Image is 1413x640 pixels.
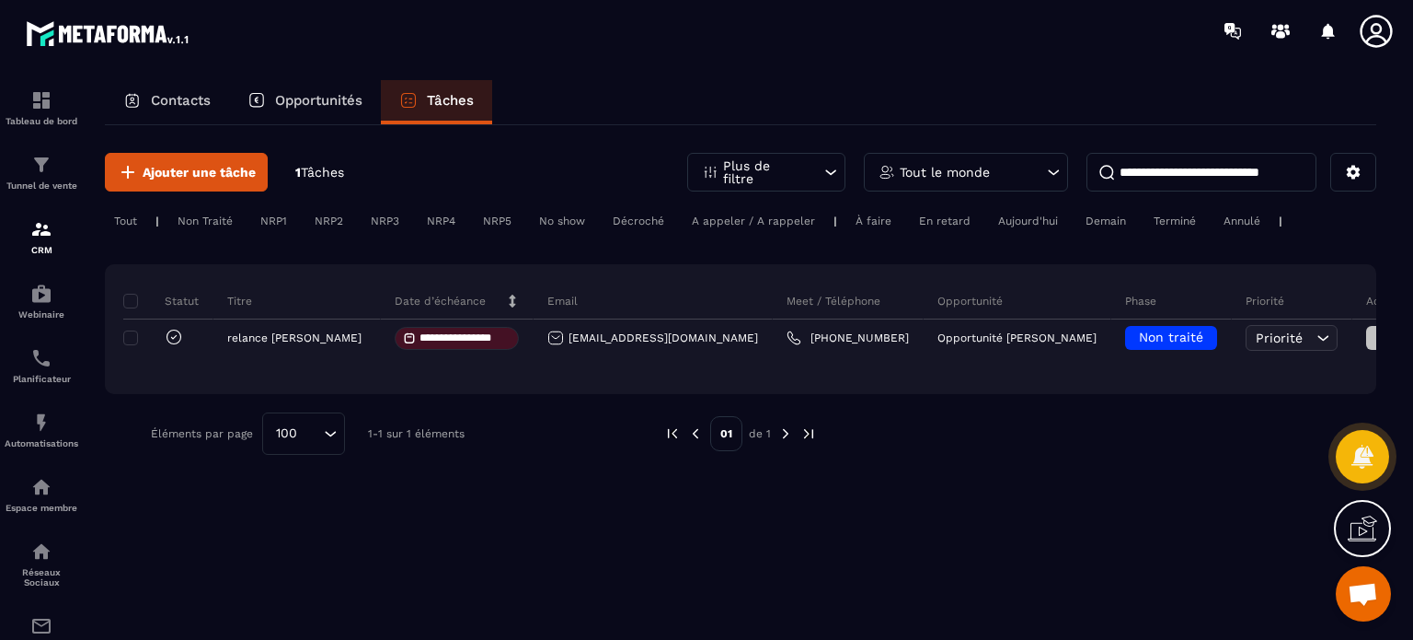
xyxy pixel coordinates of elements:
[833,215,837,227] p: |
[227,332,362,344] p: relance [PERSON_NAME]
[427,92,474,109] p: Tâches
[5,503,78,513] p: Espace membre
[30,154,52,176] img: formation
[687,425,704,442] img: prev
[368,427,465,440] p: 1-1 sur 1 éléments
[1256,331,1303,345] span: Priorité
[301,165,344,180] span: Tâches
[5,333,78,398] a: schedulerschedulerPlanificateur
[1125,294,1156,308] p: Phase
[723,159,804,185] p: Plus de filtre
[777,425,794,442] img: next
[1336,566,1391,622] a: Ouvrir le chat
[30,218,52,240] img: formation
[30,89,52,111] img: formation
[1139,330,1203,344] span: Non traité
[381,80,492,124] a: Tâches
[5,204,78,269] a: formationformationCRM
[143,163,256,181] span: Ajouter une tâche
[937,294,1003,308] p: Opportunité
[5,309,78,320] p: Webinaire
[474,210,521,232] div: NRP5
[5,140,78,204] a: formationformationTunnel de vente
[105,153,268,192] button: Ajouter une tâche
[305,210,352,232] div: NRP2
[304,424,319,444] input: Search for option
[787,331,909,345] a: [PHONE_NUMBER]
[5,567,78,588] p: Réseaux Sociaux
[5,116,78,126] p: Tableau de bord
[989,210,1067,232] div: Aujourd'hui
[5,462,78,527] a: automationsautomationsEspace membre
[937,332,1097,344] p: Opportunité [PERSON_NAME]
[418,210,465,232] div: NRP4
[5,245,78,255] p: CRM
[5,527,78,601] a: social-networksocial-networkRéseaux Sociaux
[30,541,52,563] img: social-network
[664,425,681,442] img: prev
[128,294,199,308] p: Statut
[1279,215,1282,227] p: |
[151,427,253,440] p: Éléments par page
[5,374,78,384] p: Planificateur
[5,438,78,448] p: Automatisations
[710,416,742,451] p: 01
[275,92,362,109] p: Opportunités
[30,615,52,637] img: email
[295,164,344,181] p: 1
[787,294,880,308] p: Meet / Téléphone
[270,424,304,444] span: 100
[1076,210,1135,232] div: Demain
[151,92,211,109] p: Contacts
[5,269,78,333] a: automationsautomationsWebinaire
[362,210,408,232] div: NRP3
[105,210,146,232] div: Tout
[1214,210,1269,232] div: Annulé
[395,294,486,308] p: Date d’échéance
[5,180,78,191] p: Tunnel de vente
[227,294,252,308] p: Titre
[749,426,771,441] p: de 1
[1144,210,1205,232] div: Terminé
[1246,294,1284,308] p: Priorité
[30,476,52,498] img: automations
[530,210,594,232] div: No show
[846,210,901,232] div: À faire
[603,210,673,232] div: Décroché
[5,76,78,140] a: formationformationTableau de bord
[30,412,52,434] img: automations
[683,210,824,232] div: A appeler / A rappeler
[5,398,78,462] a: automationsautomationsAutomatisations
[1366,294,1400,308] p: Action
[26,17,191,50] img: logo
[251,210,296,232] div: NRP1
[262,413,345,455] div: Search for option
[30,347,52,369] img: scheduler
[30,283,52,305] img: automations
[155,215,159,227] p: |
[910,210,980,232] div: En retard
[547,294,578,308] p: Email
[105,80,229,124] a: Contacts
[800,425,817,442] img: next
[229,80,381,124] a: Opportunités
[900,166,990,179] p: Tout le monde
[168,210,242,232] div: Non Traité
